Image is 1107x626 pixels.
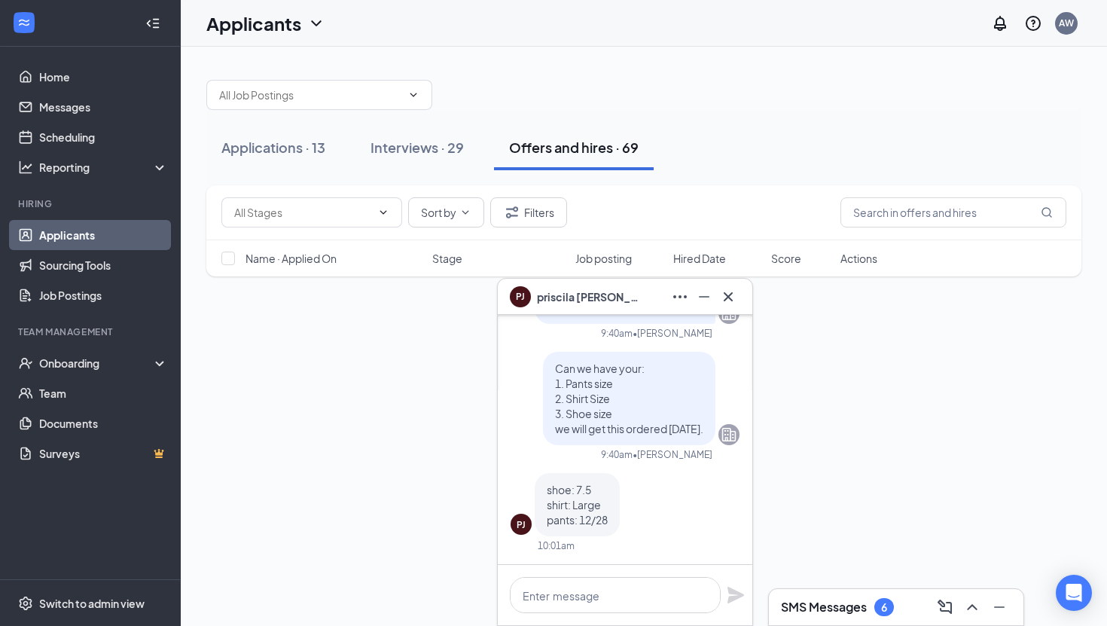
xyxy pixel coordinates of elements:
[18,356,33,371] svg: UserCheck
[39,62,168,92] a: Home
[503,203,521,221] svg: Filter
[963,598,981,616] svg: ChevronUp
[1041,206,1053,218] svg: MagnifyingGlass
[39,280,168,310] a: Job Postings
[881,601,887,614] div: 6
[17,15,32,30] svg: WorkstreamLogo
[432,251,462,266] span: Stage
[633,448,712,461] span: • [PERSON_NAME]
[695,288,713,306] svg: Minimize
[509,138,639,157] div: Offers and hires · 69
[673,251,726,266] span: Hired Date
[490,197,567,227] button: Filter Filters
[145,16,160,31] svg: Collapse
[39,122,168,152] a: Scheduling
[538,539,575,552] div: 10:01am
[1059,17,1074,29] div: AW
[39,378,168,408] a: Team
[555,362,703,435] span: Can we have your: 1. Pants size 2. Shirt Size 3. Shoe size we will get this ordered [DATE].
[39,408,168,438] a: Documents
[307,14,325,32] svg: ChevronDown
[716,285,740,309] button: Cross
[407,89,419,101] svg: ChevronDown
[517,518,526,531] div: PJ
[1056,575,1092,611] div: Open Intercom Messenger
[633,327,712,340] span: • [PERSON_NAME]
[991,14,1009,32] svg: Notifications
[18,197,165,210] div: Hiring
[990,598,1008,616] svg: Minimize
[18,596,33,611] svg: Settings
[206,11,301,36] h1: Applicants
[39,220,168,250] a: Applicants
[1024,14,1042,32] svg: QuestionInfo
[39,160,169,175] div: Reporting
[720,426,738,444] svg: Company
[39,438,168,469] a: SurveysCrown
[459,206,471,218] svg: ChevronDown
[39,92,168,122] a: Messages
[936,598,954,616] svg: ComposeMessage
[18,325,165,338] div: Team Management
[601,448,633,461] div: 9:40am
[377,206,389,218] svg: ChevronDown
[234,204,371,221] input: All Stages
[671,288,689,306] svg: Ellipses
[601,327,633,340] div: 9:40am
[245,251,337,266] span: Name · Applied On
[933,595,957,619] button: ComposeMessage
[575,251,632,266] span: Job posting
[987,595,1011,619] button: Minimize
[771,251,801,266] span: Score
[39,596,145,611] div: Switch to admin view
[840,251,877,266] span: Actions
[840,197,1066,227] input: Search in offers and hires
[692,285,716,309] button: Minimize
[547,483,608,527] span: shoe: 7.5 shirt: Large pants: 12/28
[219,87,401,103] input: All Job Postings
[408,197,484,227] button: Sort byChevronDown
[719,288,737,306] svg: Cross
[781,599,867,615] h3: SMS Messages
[18,160,33,175] svg: Analysis
[668,285,692,309] button: Ellipses
[421,207,456,218] span: Sort by
[39,250,168,280] a: Sourcing Tools
[537,289,642,305] span: priscila [PERSON_NAME]
[221,138,325,157] div: Applications · 13
[727,586,745,604] svg: Plane
[960,595,984,619] button: ChevronUp
[371,138,464,157] div: Interviews · 29
[39,356,155,371] div: Onboarding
